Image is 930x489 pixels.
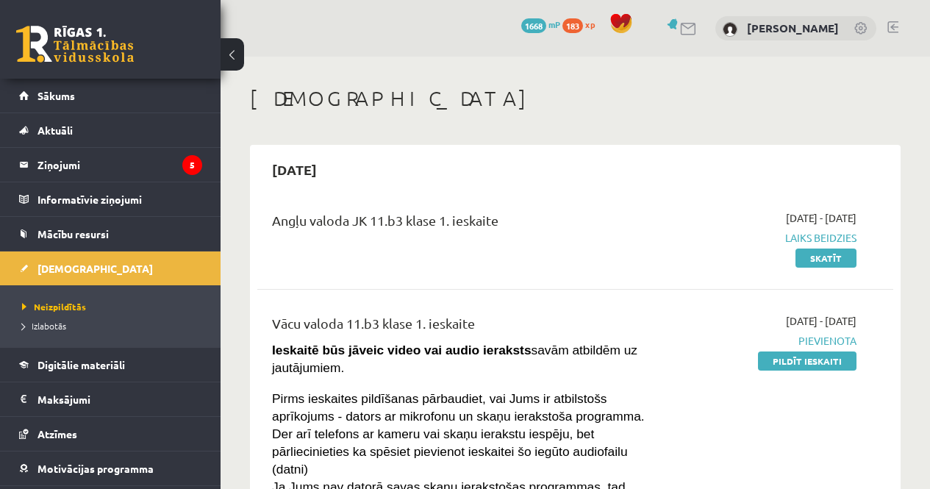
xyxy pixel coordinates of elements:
span: [DATE] - [DATE] [786,313,856,329]
span: savām atbildēm uz jautājumiem. [272,343,637,375]
a: Pildīt ieskaiti [758,351,856,371]
a: Rīgas 1. Tālmācības vidusskola [16,26,134,63]
div: Angļu valoda JK 11.b3 klase 1. ieskaite [272,210,654,238]
a: Izlabotās [22,319,206,332]
a: Maksājumi [19,382,202,416]
span: 1668 [521,18,546,33]
a: [PERSON_NAME] [747,21,839,35]
span: Sākums [37,89,75,102]
a: 1668 mP [521,18,560,30]
legend: Maksājumi [37,382,202,416]
div: Vācu valoda 11.b3 klase 1. ieskaite [272,313,654,340]
legend: Ziņojumi [37,148,202,182]
span: Neizpildītās [22,301,86,313]
a: Mācību resursi [19,217,202,251]
legend: Informatīvie ziņojumi [37,182,202,216]
a: 183 xp [562,18,602,30]
img: Zane Sukse [723,22,737,37]
h2: [DATE] [257,152,332,187]
span: Motivācijas programma [37,462,154,475]
a: Informatīvie ziņojumi [19,182,202,216]
span: 183 [562,18,583,33]
span: [DEMOGRAPHIC_DATA] [37,262,153,275]
span: mP [548,18,560,30]
a: Aktuāli [19,113,202,147]
a: Motivācijas programma [19,451,202,485]
span: Pirms ieskaites pildīšanas pārbaudiet, vai Jums ir atbilstošs aprīkojums - dators ar mikrofonu un... [272,391,648,476]
span: Digitālie materiāli [37,358,125,371]
span: Laiks beidzies [676,230,856,246]
a: Ziņojumi5 [19,148,202,182]
a: Atzīmes [19,417,202,451]
span: Aktuāli [37,124,73,137]
span: [DATE] - [DATE] [786,210,856,226]
span: Pievienota [676,333,856,349]
a: [DEMOGRAPHIC_DATA] [19,251,202,285]
span: Mācību resursi [37,227,109,240]
h1: [DEMOGRAPHIC_DATA] [250,86,901,111]
a: Neizpildītās [22,300,206,313]
a: Sākums [19,79,202,113]
span: xp [585,18,595,30]
i: 5 [182,155,202,175]
span: Atzīmes [37,427,77,440]
strong: Ieskaitē būs jāveic video vai audio ieraksts [272,343,532,357]
a: Skatīt [795,249,856,268]
a: Digitālie materiāli [19,348,202,382]
span: Izlabotās [22,320,66,332]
